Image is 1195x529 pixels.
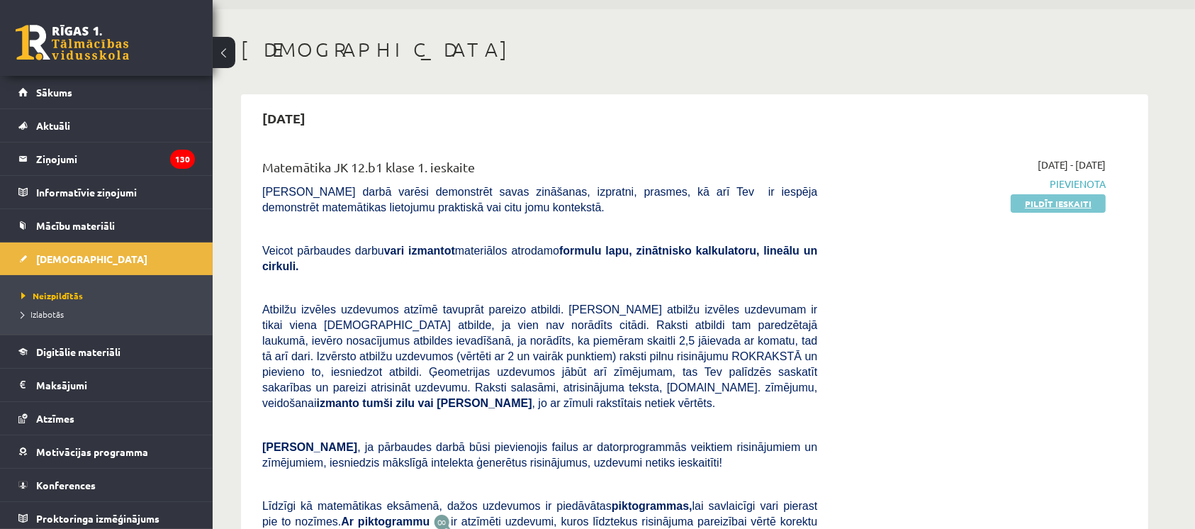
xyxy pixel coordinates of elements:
[36,252,147,265] span: [DEMOGRAPHIC_DATA]
[36,445,148,458] span: Motivācijas programma
[36,143,195,175] legend: Ziņojumi
[384,245,455,257] b: vari izmantot
[241,38,1148,62] h1: [DEMOGRAPHIC_DATA]
[36,412,74,425] span: Atzīmes
[18,402,195,435] a: Atzīmes
[838,177,1106,191] span: Pievienota
[262,441,357,453] span: [PERSON_NAME]
[36,176,195,208] legend: Informatīvie ziņojumi
[341,516,430,528] b: Ar piktogrammu
[612,500,692,512] b: piktogrammas,
[18,109,195,142] a: Aktuāli
[18,369,195,401] a: Maksājumi
[18,469,195,501] a: Konferences
[170,150,195,169] i: 130
[18,243,195,275] a: [DEMOGRAPHIC_DATA]
[262,441,817,469] span: , ja pārbaudes darbā būsi pievienojis failus ar datorprogrammās veiktiem risinājumiem un zīmējumi...
[21,308,64,320] span: Izlabotās
[1011,194,1106,213] a: Pildīt ieskaiti
[18,335,195,368] a: Digitālie materiāli
[36,219,115,232] span: Mācību materiāli
[18,209,195,242] a: Mācību materiāli
[21,308,198,321] a: Izlabotās
[262,245,817,272] b: formulu lapu, zinātnisko kalkulatoru, lineālu un cirkuli.
[248,101,320,135] h2: [DATE]
[18,143,195,175] a: Ziņojumi130
[36,86,72,99] span: Sākums
[36,345,120,358] span: Digitālie materiāli
[262,157,817,184] div: Matemātika JK 12.b1 klase 1. ieskaite
[36,479,96,491] span: Konferences
[36,512,159,525] span: Proktoringa izmēģinājums
[16,25,129,60] a: Rīgas 1. Tālmācības vidusskola
[18,176,195,208] a: Informatīvie ziņojumi
[18,435,195,468] a: Motivācijas programma
[1038,157,1106,172] span: [DATE] - [DATE]
[262,304,817,409] span: Atbilžu izvēles uzdevumos atzīmē tavuprāt pareizo atbildi. [PERSON_NAME] atbilžu izvēles uzdevuma...
[262,245,817,272] span: Veicot pārbaudes darbu materiālos atrodamo
[21,289,198,302] a: Neizpildītās
[317,397,359,409] b: izmanto
[18,76,195,108] a: Sākums
[362,397,532,409] b: tumši zilu vai [PERSON_NAME]
[262,500,817,528] span: Līdzīgi kā matemātikas eksāmenā, dažos uzdevumos ir piedāvātas lai savlaicīgi vari pierast pie to...
[21,290,83,301] span: Neizpildītās
[36,369,195,401] legend: Maksājumi
[262,186,817,213] span: [PERSON_NAME] darbā varēsi demonstrēt savas zināšanas, izpratni, prasmes, kā arī Tev ir iespēja d...
[36,119,70,132] span: Aktuāli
